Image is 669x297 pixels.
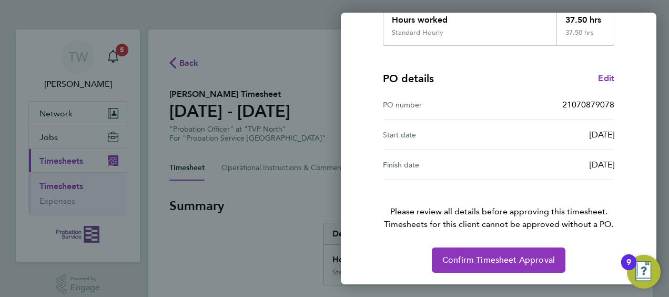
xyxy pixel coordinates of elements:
[598,73,614,83] span: Edit
[383,5,556,28] div: Hours worked
[432,247,565,273] button: Confirm Timesheet Approval
[556,5,614,28] div: 37.50 hrs
[626,262,631,276] div: 9
[383,128,499,141] div: Start date
[499,159,614,171] div: [DATE]
[627,255,661,289] button: Open Resource Center, 9 new notifications
[562,100,614,110] span: 21070879078
[499,128,614,141] div: [DATE]
[392,28,443,37] div: Standard Hourly
[442,255,555,265] span: Confirm Timesheet Approval
[383,71,434,86] h4: PO details
[598,72,614,85] a: Edit
[370,180,627,231] p: Please review all details before approving this timesheet.
[556,28,614,45] div: 37.50 hrs
[383,98,499,111] div: PO number
[370,218,627,231] span: Timesheets for this client cannot be approved without a PO.
[383,159,499,171] div: Finish date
